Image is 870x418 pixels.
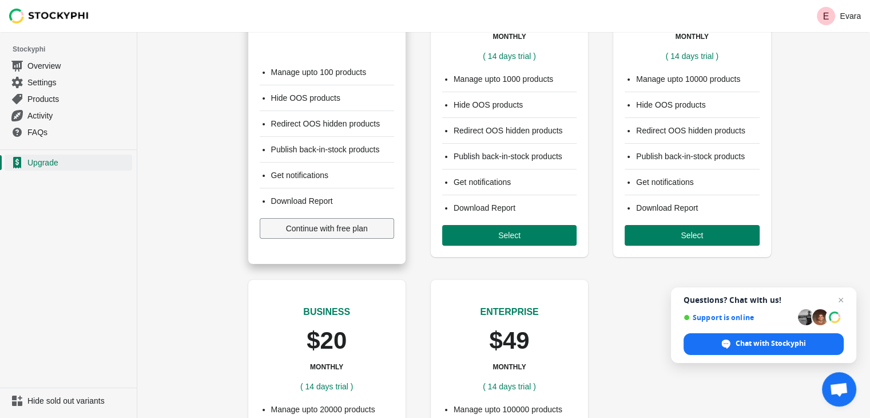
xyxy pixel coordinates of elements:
button: Select [442,225,577,246]
a: Overview [5,57,132,74]
span: Support is online [684,313,794,322]
span: ENTERPRISE [480,307,538,317]
text: E [823,11,829,21]
span: Activity [27,110,130,121]
h3: MONTHLY [492,362,526,372]
li: Download Report [271,195,394,207]
span: Chat with Stockyphi [736,338,806,349]
p: Evara [840,11,861,21]
li: Redirect OOS hidden products [271,118,394,129]
li: Publish back-in-stock products [271,144,394,155]
p: $20 [307,328,347,353]
span: ( 14 days trial ) [483,52,536,61]
li: Hide OOS products [636,99,759,111]
li: Hide OOS products [271,92,394,104]
li: Manage upto 100 products [271,66,394,78]
span: BUSINESS [303,307,350,317]
span: Continue with free plan [286,224,368,233]
h3: MONTHLY [492,32,526,41]
li: Manage upto 1000 products [454,73,577,85]
li: Publish back-in-stock products [454,151,577,162]
h3: MONTHLY [676,32,709,41]
span: FAQs [27,127,130,138]
li: Manage upto 20000 products [271,404,394,415]
a: Products [5,90,132,107]
li: Get notifications [636,176,759,188]
li: Download Report [454,202,577,214]
h3: MONTHLY [310,362,343,372]
li: Get notifications [271,169,394,181]
li: Hide OOS products [454,99,577,111]
li: Redirect OOS hidden products [454,125,577,136]
img: Stockyphi [9,9,89,23]
span: Products [27,93,130,105]
span: Settings [27,77,130,88]
span: Avatar with initials E [817,7,835,25]
span: Questions? Chat with us! [684,295,844,305]
p: $49 [489,328,529,353]
div: Chat with Stockyphi [684,333,844,355]
button: Avatar with initials EEvara [812,5,865,27]
span: ( 14 days trial ) [666,52,719,61]
span: Select [681,231,703,240]
a: Upgrade [5,155,132,171]
li: Download Report [636,202,759,214]
li: Get notifications [454,176,577,188]
a: Hide sold out variants [5,393,132,409]
span: Upgrade [27,157,130,168]
li: Redirect OOS hidden products [636,125,759,136]
a: Activity [5,107,132,124]
span: Overview [27,60,130,72]
button: Continue with free plan [260,218,394,239]
span: ( 14 days trial ) [300,382,353,391]
span: Close chat [834,293,848,307]
a: FAQs [5,124,132,140]
li: Manage upto 10000 products [636,73,759,85]
button: Select [625,225,759,246]
li: Publish back-in-stock products [636,151,759,162]
div: Open chat [822,372,856,407]
span: ( 14 days trial ) [483,382,536,391]
span: Stockyphi [13,44,137,55]
li: Manage upto 100000 products [454,404,577,415]
span: Hide sold out variants [27,395,130,407]
span: Select [498,231,521,240]
a: Settings [5,74,132,90]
